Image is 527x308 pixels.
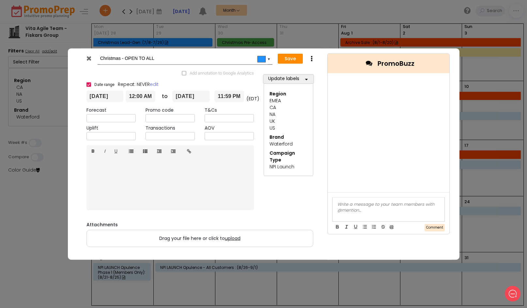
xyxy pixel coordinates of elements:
[270,163,307,170] div: NPI Launch
[94,82,115,88] span: Date range
[10,43,121,54] h2: What can we do to help?
[214,91,244,102] input: End time
[138,145,152,158] a: Ordered list
[126,91,155,102] input: Start time
[54,228,83,232] span: We run on Gist
[86,222,313,228] h6: Attachments
[10,65,120,78] button: New conversation
[278,53,303,64] button: Save
[86,145,100,158] a: B
[172,91,210,102] input: To date
[152,145,166,158] a: Outdent
[270,104,307,111] div: CA
[270,118,307,124] div: UK
[99,145,110,158] a: I
[86,125,98,132] label: Uplift
[182,145,196,158] a: Insert link
[146,125,175,132] label: Transactions
[270,124,307,131] div: US
[42,69,78,75] span: New conversation
[166,145,180,158] a: Indent
[270,133,307,140] div: Brand
[270,97,307,104] div: EMEA
[118,81,159,87] span: Repeat: NEVER
[155,92,170,100] div: to
[150,81,159,87] a: edit
[86,91,124,102] input: From date
[205,107,217,114] label: T&Cs
[505,286,520,301] iframe: gist-messenger-bubble-iframe
[86,107,106,114] label: Forecast
[10,32,121,42] h1: Hello [PERSON_NAME]!
[270,90,307,97] div: Region
[205,125,214,132] label: AOV
[378,59,414,68] span: PromoBuzz
[244,95,259,102] div: (EDT)
[87,230,313,246] label: Drag your file here or click to
[425,224,445,231] button: Comment
[124,145,138,158] a: Unordered list
[270,140,307,147] div: Waterford
[263,74,314,84] button: Update labels
[110,145,122,158] a: U
[267,56,271,61] div: ▼
[225,235,240,241] span: upload
[100,53,268,64] input: Add name...
[270,149,307,163] div: Campaign Type
[270,111,307,118] div: NA
[146,107,174,114] label: Promo code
